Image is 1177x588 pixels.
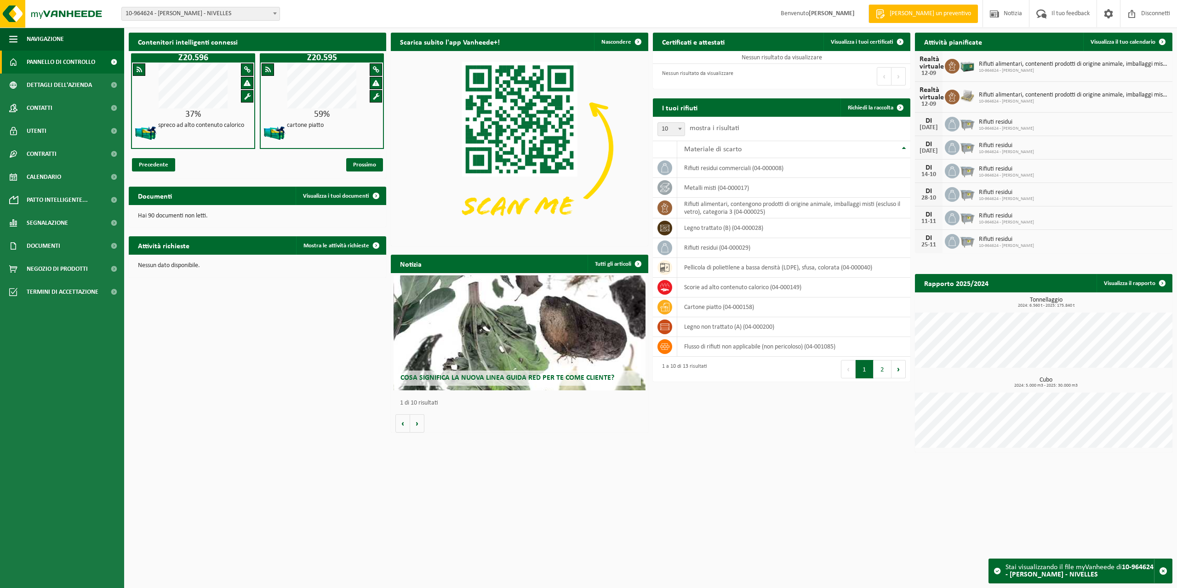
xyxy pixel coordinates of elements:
a: Richiedi la raccolta [840,98,909,117]
font: I tuoi rifiuti [662,105,697,112]
font: 10 [662,126,668,132]
font: Il tuo feedback [1051,10,1090,17]
font: rifiuti residui (04-000029) [684,245,750,251]
font: cartone piatto [287,122,324,129]
img: WB-2500-GAL-GY-01 [960,186,975,201]
font: cartone piatto (04-000158) [684,304,754,311]
span: 10 [657,122,685,136]
font: Cubo [1040,377,1052,383]
font: 10-964624 - [PERSON_NAME] - NIVELLES [126,10,231,17]
font: Visualizza il rapporto [1104,280,1155,286]
font: 10-964624 - [PERSON_NAME] [979,68,1034,73]
button: Prossimo [891,360,906,378]
img: HK-XZ-20-GN-12 [263,121,286,144]
img: WB-2500-GAL-GY-01 [960,209,975,225]
img: Scarica l'app VHEPlus [391,51,648,244]
a: Visualizza i tuoi documenti [296,187,385,205]
button: 1 [856,360,874,378]
font: Rifiuti residui [979,119,1012,126]
font: DI [926,164,932,171]
font: Richiedi la raccolta [848,105,893,111]
font: Calendario [27,174,61,181]
font: 12-09 [921,101,936,108]
font: Prossimo [353,162,376,168]
a: Visualizza i tuoi certificati [823,33,909,51]
font: Negozio di prodotti [27,266,88,273]
font: 10-964624 - [PERSON_NAME] [979,243,1034,248]
img: LP-PA-00000-WDN-11 [960,88,975,104]
font: Segnalazione [27,220,68,227]
font: metalli misti (04-000017) [684,184,749,191]
a: Visualizza il rapporto [1097,274,1171,292]
span: 10-964624 - LEONIDAS NIVELLES - NIVELLES [122,7,280,20]
font: Stai visualizzando il file myVanheede di [1006,564,1122,571]
img: HK-XZ-20-GN-12 [134,121,157,144]
span: 10 [658,123,685,136]
font: Rifiuti residui [979,212,1012,219]
font: Rapporto 2025/2024 [924,280,988,288]
font: 37% [185,110,201,119]
font: Scarica subito l'app Vanheede+! [400,39,500,46]
font: Navigazione [27,36,64,43]
font: 25-11 [921,241,936,248]
font: Nessun risultato da visualizzare [742,54,822,61]
font: Materiale di scarto [684,146,742,153]
font: 1 [863,366,866,373]
font: Tonnellaggio [1030,297,1063,303]
font: DI [926,211,932,218]
font: Nascondere [601,39,631,45]
font: Contratti [27,151,57,158]
font: Rifiuti residui [979,142,1012,149]
font: Visualizza il tuo calendario [1091,39,1155,45]
font: Visualizza i tuoi documenti [303,193,369,199]
font: 1 a 10 di 13 risultati [662,364,707,369]
img: WB-2500-GAL-GY-01 [960,115,975,131]
font: pellicola di polietilene a bassa densità (LDPE), sfusa, colorata (04-000040) [684,264,872,271]
font: 1 di 10 risultati [400,400,438,406]
font: flusso di rifiuti non applicabile (non pericoloso) (04-001085) [684,343,835,350]
font: DI [926,234,932,242]
font: Rifiuti residui [979,236,1012,243]
font: spreco ad alto contenuto calorico [158,122,244,129]
font: Documenti [138,193,172,200]
font: Documenti [27,243,60,250]
font: [PERSON_NAME] [809,10,855,17]
font: Cosa significa la nuova linea guida RED per te come cliente? [400,374,614,382]
font: 11-11 [921,218,936,225]
font: Hai 90 documenti non letti. [138,212,208,219]
span: 10-964624 - LEONIDAS NIVELLES - NIVELLES [121,7,280,21]
font: DI [926,117,932,125]
a: Cosa significa la nuova linea guida RED per te come cliente? [394,275,646,390]
font: Pannello di controllo [27,59,95,66]
font: Rifiuti residui [979,166,1012,172]
font: 10-964624 - [PERSON_NAME] [979,126,1034,131]
font: 14-10 [921,171,936,178]
a: [PERSON_NAME] un preventivo [868,5,978,23]
img: WB-2500-GAL-GY-01 [960,162,975,178]
font: Notizia [400,261,422,268]
font: Disconnetti [1141,10,1170,17]
font: 10-964624 - [PERSON_NAME] [979,173,1034,178]
font: 10-964624 - [PERSON_NAME] [979,99,1034,104]
img: WB-2500-GAL-GY-01 [960,233,975,248]
font: Termini di accettazione [27,289,98,296]
font: Contenitori intelligenti connessi [138,39,238,46]
font: 12-09 [921,70,936,77]
font: Contatti [27,105,52,112]
button: Prossimo [891,67,906,86]
img: Codice articolo: PB-LB-0680-HPE-GN-01 [960,57,975,73]
font: 2024: 6.560 t - 2025: 175.840 t [1018,303,1074,308]
font: [PERSON_NAME] un preventivo [890,10,971,17]
font: mostra i risultati [690,125,739,132]
font: 10-964624 - [PERSON_NAME] [979,220,1034,225]
font: Realtà virtuale [920,86,944,101]
font: [DATE] [920,148,938,154]
font: scorie ad alto contenuto calorico (04-000149) [684,284,801,291]
font: rifiuti residui commerciali (04-000008) [684,165,783,171]
font: Utenti [27,128,46,135]
font: rifiuti alimentari, contengono prodotti di origine animale, imballaggi misti (escluso il vetro), ... [684,201,900,215]
font: Nessun dato disponibile. [138,262,200,269]
font: 10-964624 - [PERSON_NAME] [979,196,1034,201]
font: Rifiuti residui [979,189,1012,196]
font: Attività pianificate [924,39,982,46]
